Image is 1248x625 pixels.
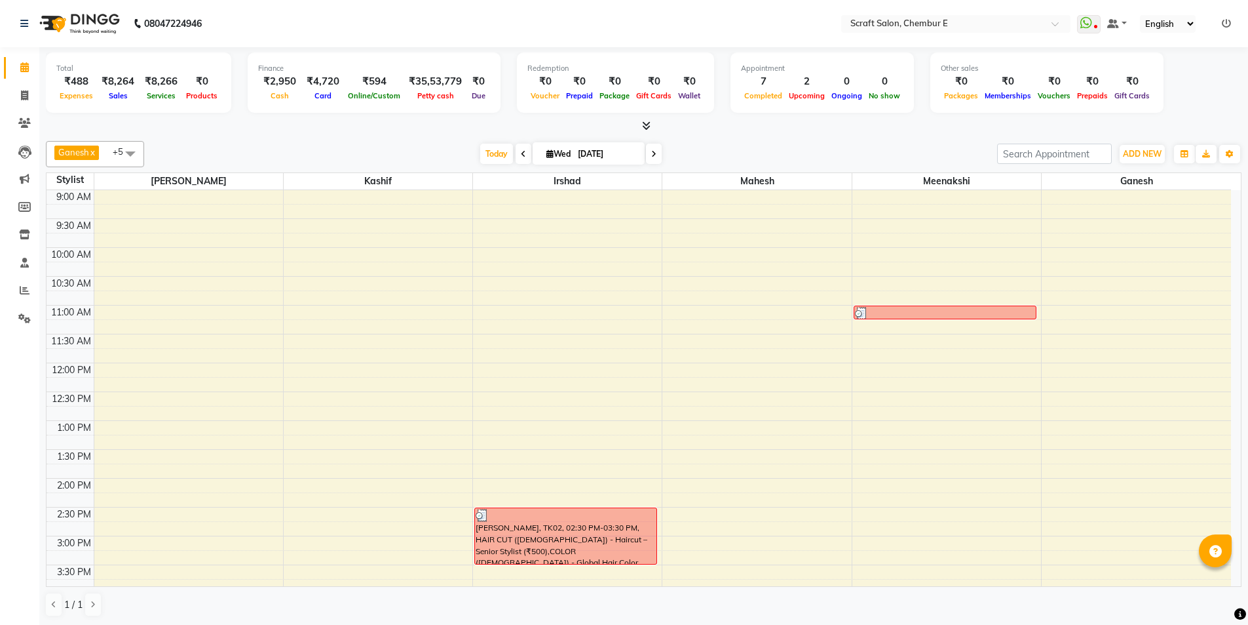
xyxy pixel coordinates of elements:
div: 0 [865,74,903,89]
div: 11:30 AM [48,334,94,348]
span: Gift Cards [1111,91,1153,100]
div: ₹594 [345,74,404,89]
span: [PERSON_NAME] [94,173,283,190]
span: Vouchers [1034,91,1074,100]
span: Ganesh [58,147,89,157]
iframe: chat widget [1193,573,1235,612]
img: logo [33,5,123,42]
div: 12:00 PM [49,363,94,377]
span: Prepaid [563,91,596,100]
div: 9:00 AM [54,190,94,204]
div: ₹0 [633,74,675,89]
span: Upcoming [785,91,828,100]
div: 2 [785,74,828,89]
span: Wallet [675,91,704,100]
span: ADD NEW [1123,149,1162,159]
div: Appointment [741,63,903,74]
div: 1:00 PM [54,421,94,435]
div: ₹0 [675,74,704,89]
span: Completed [741,91,785,100]
span: No show [865,91,903,100]
div: ₹4,720 [301,74,345,89]
span: Wed [543,149,574,159]
span: Meenakshi [852,173,1041,190]
span: Online/Custom [345,91,404,100]
div: ₹2,950 [258,74,301,89]
span: Voucher [527,91,563,100]
span: Package [596,91,633,100]
span: Sales [105,91,131,100]
span: +5 [113,146,133,157]
div: ₹0 [1034,74,1074,89]
span: 1 / 1 [64,598,83,612]
div: 11:00 AM [48,306,94,319]
div: 0 [828,74,865,89]
span: Packages [941,91,981,100]
div: ₹488 [56,74,96,89]
div: Total [56,63,221,74]
span: Ongoing [828,91,865,100]
span: Due [468,91,489,100]
div: 7 [741,74,785,89]
div: 2:30 PM [54,508,94,521]
div: ₹0 [596,74,633,89]
span: Memberships [981,91,1034,100]
div: Finance [258,63,490,74]
a: x [89,147,95,157]
div: 3:00 PM [54,536,94,550]
div: Stylist [47,173,94,187]
span: Ganesh [1042,173,1231,190]
span: Products [183,91,221,100]
div: ₹0 [1111,74,1153,89]
span: Kashif [284,173,472,190]
span: Petty cash [414,91,457,100]
div: 10:00 AM [48,248,94,262]
div: ₹0 [527,74,563,89]
div: Other sales [941,63,1153,74]
div: 2:00 PM [54,479,94,493]
input: 2025-09-03 [574,144,639,164]
span: Cash [267,91,292,100]
div: ₹0 [467,74,490,89]
div: ₹8,266 [140,74,183,89]
div: ₹0 [563,74,596,89]
div: 9:30 AM [54,219,94,233]
div: ₹0 [1074,74,1111,89]
div: Redemption [527,63,704,74]
div: ₹35,53,779 [404,74,467,89]
div: 12:30 PM [49,392,94,406]
span: Services [143,91,179,100]
div: [PERSON_NAME], TK02, 02:30 PM-03:30 PM, HAIR CUT ([DEMOGRAPHIC_DATA]) - Haircut – Senior Stylist ... [475,508,656,564]
div: 3:30 PM [54,565,94,579]
span: Today [480,144,513,164]
div: nitya, TK01, 11:00 AM-11:15 AM, THREADING - Eyebrows (₹80) [854,306,1036,319]
div: 1:30 PM [54,450,94,464]
button: ADD NEW [1120,145,1165,163]
div: ₹0 [981,74,1034,89]
div: ₹8,264 [96,74,140,89]
input: Search Appointment [997,144,1112,164]
span: Gift Cards [633,91,675,100]
div: 10:30 AM [48,277,94,291]
span: Card [311,91,335,100]
span: Mahesh [662,173,851,190]
div: ₹0 [941,74,981,89]
span: Expenses [56,91,96,100]
div: ₹0 [183,74,221,89]
span: Prepaids [1074,91,1111,100]
b: 08047224946 [144,5,202,42]
span: Irshad [473,173,662,190]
